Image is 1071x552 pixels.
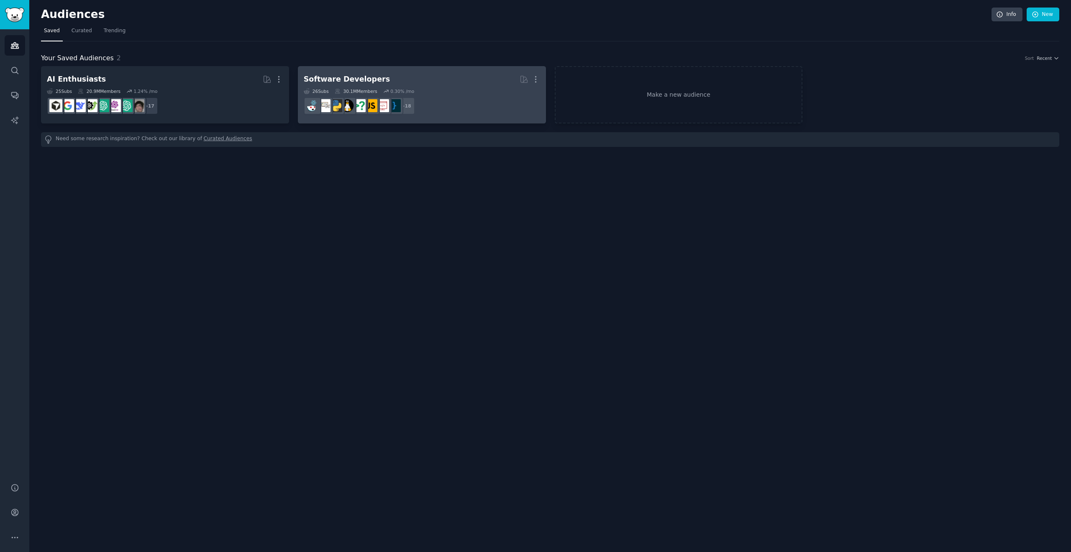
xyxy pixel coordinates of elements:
span: Recent [1037,55,1052,61]
div: 26 Sub s [304,88,329,94]
a: Software Developers26Subs30.1MMembers0.30% /mo+18programmingwebdevjavascriptcscareerquestionslinu... [298,66,546,123]
img: DeepSeek [73,99,86,112]
div: 1.24 % /mo [133,88,157,94]
div: 25 Sub s [47,88,72,94]
div: 30.1M Members [335,88,377,94]
div: + 18 [397,97,415,115]
a: Curated Audiences [204,135,252,144]
div: Need some research inspiration? Check out our library of [41,132,1059,147]
a: AI Enthusiasts25Subs20.9MMembers1.24% /mo+17ArtificalIntelligencechatgpt_prompts_OpenAIDevchatgpt... [41,66,289,123]
img: webdev [376,99,389,112]
img: ArtificalIntelligence [131,99,144,112]
img: reactjs [306,99,319,112]
img: AItoolsCatalog [85,99,97,112]
span: Saved [44,27,60,35]
h2: Audiences [41,8,992,21]
img: GoogleGeminiAI [61,99,74,112]
span: Your Saved Audiences [41,53,114,64]
img: cscareerquestions [353,99,366,112]
a: Curated [69,24,95,41]
div: 0.30 % /mo [390,88,414,94]
img: cursor [49,99,62,112]
span: Curated [72,27,92,35]
img: chatgpt_promptDesign [96,99,109,112]
button: Recent [1037,55,1059,61]
div: Sort [1025,55,1034,61]
img: OpenAIDev [108,99,121,112]
img: GummySearch logo [5,8,24,22]
a: Trending [101,24,128,41]
a: Info [992,8,1022,22]
img: programming [388,99,401,112]
img: learnpython [318,99,331,112]
div: + 17 [141,97,158,115]
img: chatgpt_prompts_ [120,99,133,112]
img: javascript [364,99,377,112]
a: New [1027,8,1059,22]
div: 20.9M Members [78,88,120,94]
a: Make a new audience [555,66,803,123]
img: linux [341,99,354,112]
span: Trending [104,27,126,35]
div: AI Enthusiasts [47,74,106,85]
div: Software Developers [304,74,390,85]
span: 2 [117,54,121,62]
a: Saved [41,24,63,41]
img: Python [329,99,342,112]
